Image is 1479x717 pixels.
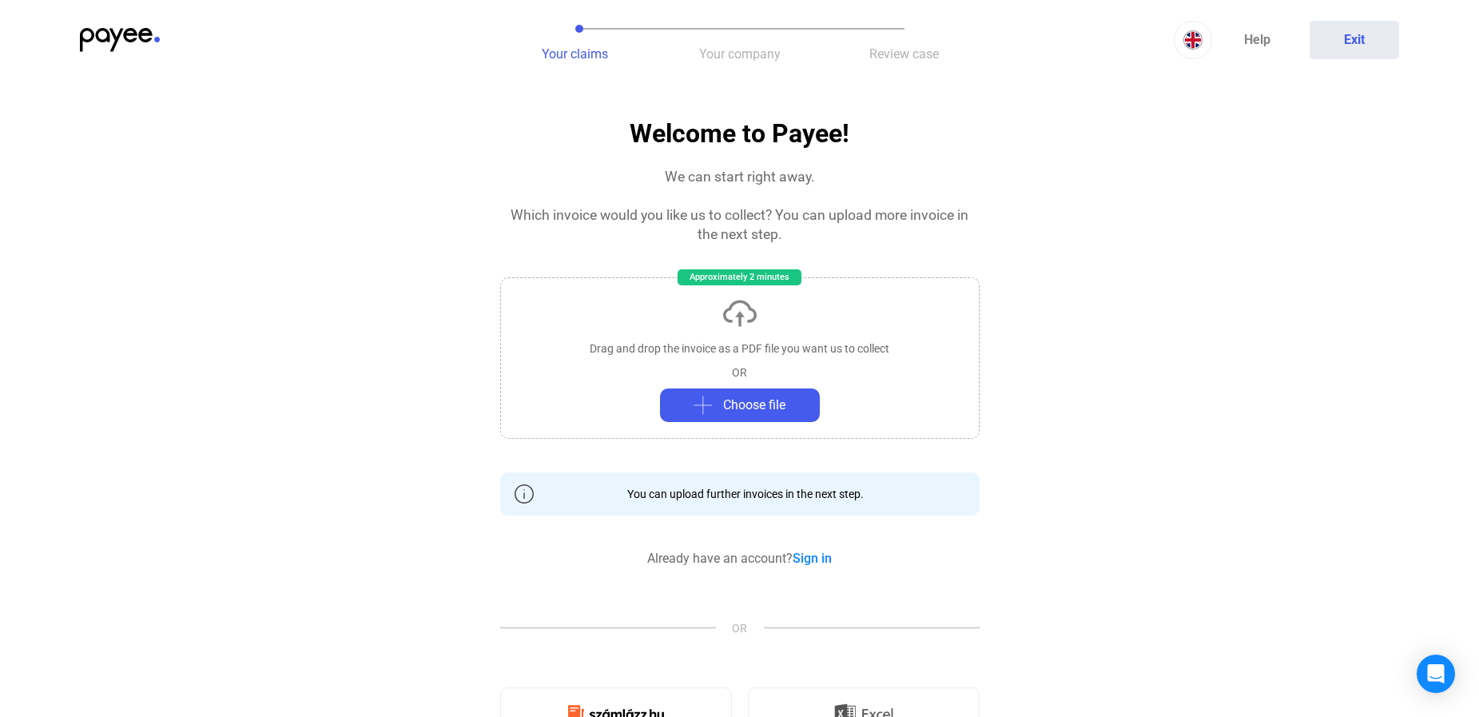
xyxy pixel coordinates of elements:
[1310,21,1399,59] button: Exit
[1212,21,1302,59] a: Help
[542,46,608,62] span: Your claims
[515,484,534,504] img: info-grey-outline
[1183,30,1203,50] img: EN
[699,46,781,62] span: Your company
[590,341,889,357] div: Drag and drop the invoice as a PDF file you want us to collect
[723,396,785,415] span: Choose file
[694,396,713,415] img: plus-grey
[793,551,832,566] a: Sign in
[869,46,939,62] span: Review case
[500,205,980,244] div: Which invoice would you like us to collect? You can upload more invoice in the next step.
[630,120,849,148] h1: Welcome to Payee!
[665,167,815,186] div: We can start right away.
[80,28,160,52] img: payee-logo
[1174,21,1212,59] button: EN
[1417,655,1455,693] div: Open Intercom Messenger
[615,486,864,502] div: You can upload further invoices in the next step.
[721,294,759,333] img: upload-cloud
[660,388,820,422] button: plus-greyChoose file
[716,620,764,636] span: OR
[732,364,747,380] div: OR
[647,549,832,568] div: Already have an account?
[678,269,801,285] div: Approximately 2 minutes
